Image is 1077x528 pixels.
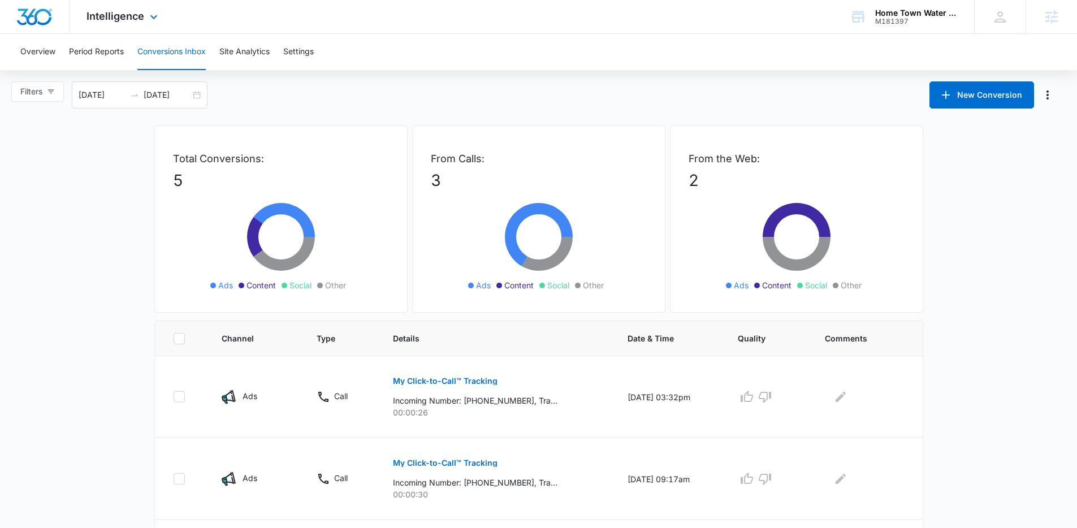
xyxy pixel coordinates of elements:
p: My Click-to-Call™ Tracking [393,377,498,385]
p: Ads [243,472,257,484]
button: Edit Comments [832,470,850,488]
p: From Calls: [431,151,647,166]
span: Content [504,279,534,291]
span: swap-right [130,90,139,99]
button: Conversions Inbox [137,34,206,70]
span: Ads [734,279,749,291]
div: account id [875,18,958,25]
p: Ads [243,390,257,402]
td: [DATE] 09:17am [614,438,724,520]
span: Social [805,279,827,291]
p: 5 [173,168,389,192]
p: From the Web: [689,151,905,166]
span: Comments [825,332,888,344]
p: Call [334,390,348,402]
button: New Conversion [929,81,1034,109]
p: 00:00:30 [393,488,600,500]
span: to [130,90,139,99]
p: Incoming Number: [PHONE_NUMBER], Tracking Number: [PHONE_NUMBER], Ring To: [PHONE_NUMBER], Caller... [393,477,557,488]
span: Filters [20,85,42,98]
span: Content [762,279,791,291]
p: My Click-to-Call™ Tracking [393,459,498,467]
span: Ads [218,279,233,291]
span: Social [547,279,569,291]
p: Incoming Number: [PHONE_NUMBER], Tracking Number: [PHONE_NUMBER], Ring To: [PHONE_NUMBER], Caller... [393,395,557,406]
span: Ads [476,279,491,291]
button: Manage Numbers [1039,86,1057,104]
button: Filters [11,81,64,102]
span: Channel [222,332,273,344]
span: Intelligence [86,10,144,22]
button: Settings [283,34,314,70]
button: Overview [20,34,55,70]
span: Quality [738,332,781,344]
input: Start date [79,89,126,101]
button: Period Reports [69,34,124,70]
span: Details [393,332,584,344]
button: My Click-to-Call™ Tracking [393,367,498,395]
span: Other [583,279,604,291]
input: End date [144,89,191,101]
span: Other [325,279,346,291]
p: 00:00:26 [393,406,600,418]
button: Edit Comments [832,388,850,406]
p: 2 [689,168,905,192]
span: Content [246,279,276,291]
button: Site Analytics [219,34,270,70]
button: My Click-to-Call™ Tracking [393,449,498,477]
p: Total Conversions: [173,151,389,166]
td: [DATE] 03:32pm [614,356,724,438]
span: Date & Time [628,332,694,344]
div: account name [875,8,958,18]
p: Call [334,472,348,484]
span: Other [841,279,862,291]
span: Social [289,279,312,291]
span: Type [317,332,349,344]
p: 3 [431,168,647,192]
